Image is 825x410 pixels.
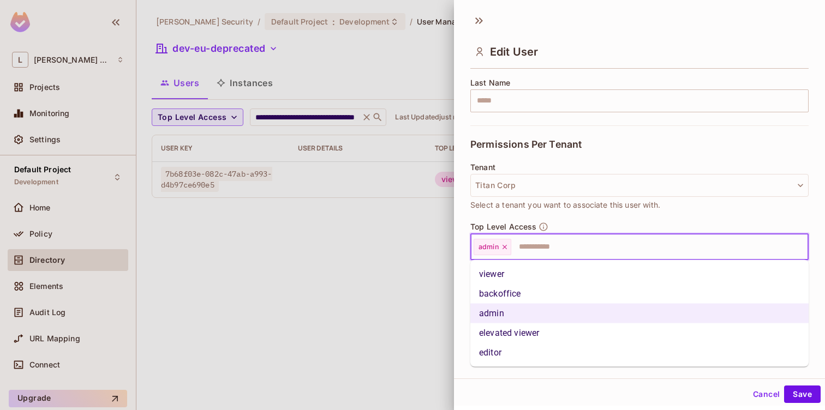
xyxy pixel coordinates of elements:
[470,199,660,211] span: Select a tenant you want to associate this user with.
[470,304,809,323] li: admin
[470,139,582,150] span: Permissions Per Tenant
[490,45,538,58] span: Edit User
[470,222,536,231] span: Top Level Access
[470,163,495,172] span: Tenant
[470,174,809,197] button: Titan Corp
[470,264,809,284] li: viewer
[749,385,784,403] button: Cancel
[470,284,809,304] li: backoffice
[474,239,511,255] div: admin
[479,243,499,251] span: admin
[470,79,510,87] span: Last Name
[470,343,809,363] li: editor
[784,385,821,403] button: Save
[470,323,809,343] li: elevated viewer
[803,245,805,248] button: Close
